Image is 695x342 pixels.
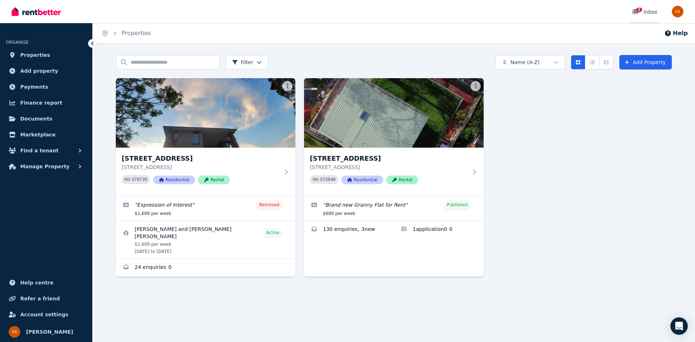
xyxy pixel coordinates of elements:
a: Add Property [619,55,672,69]
button: Expanded list view [599,55,614,69]
a: Enquiries for 118 Kent St, Epping [116,259,295,276]
img: Hasan Imtiaz Ahamed [9,326,20,338]
code: 373940 [320,177,336,182]
a: Edit listing: Brand new Granny Flat for Rent [304,196,484,221]
span: Find a tenant [20,146,59,155]
a: Finance report [6,96,87,110]
span: Finance report [20,98,62,107]
a: Account settings [6,307,87,322]
span: [PERSON_NAME] [26,328,73,336]
a: Marketplace [6,127,87,142]
h3: [STREET_ADDRESS] [310,153,468,164]
span: Manage Property [20,162,69,171]
a: Documents [6,111,87,126]
button: Name (A-Z) [496,55,565,69]
span: Rental [386,176,418,184]
a: Refer a friend [6,291,87,306]
a: Payments [6,80,87,94]
button: More options [282,81,292,91]
a: Applications for 118A Kent St, Epping [394,221,484,238]
div: View options [571,55,614,69]
button: Find a tenant [6,143,87,158]
button: Help [664,29,688,38]
a: 118A Kent St, Epping[STREET_ADDRESS][STREET_ADDRESS]PID 373940ResidentialRental [304,78,484,196]
a: View details for Kwun Tung Ng and Mei Yan Kwan [116,221,295,259]
span: 2 [636,8,642,12]
small: PID [125,178,130,182]
img: 118 Kent St, Epping [116,78,295,148]
img: Hasan Imtiaz Ahamed [672,6,683,17]
a: Enquiries for 118A Kent St, Epping [304,221,394,238]
button: Card view [571,55,585,69]
span: Add property [20,67,58,75]
code: 378735 [132,177,147,182]
span: Documents [20,114,52,123]
button: Manage Property [6,159,87,174]
p: [STREET_ADDRESS] [310,164,468,171]
button: Compact list view [585,55,599,69]
span: Residential [341,176,383,184]
span: Account settings [20,310,68,319]
div: Open Intercom Messenger [670,317,688,335]
div: Inbox [632,8,657,16]
span: Filter [232,59,253,66]
span: Rental [198,176,230,184]
nav: Breadcrumb [93,23,160,43]
a: Properties [122,30,151,37]
h3: [STREET_ADDRESS] [122,153,279,164]
a: Add property [6,64,87,78]
img: 118A Kent St, Epping [304,78,484,148]
span: Refer a friend [20,294,60,303]
small: PID [313,178,319,182]
span: Properties [20,51,50,59]
a: Properties [6,48,87,62]
p: [STREET_ADDRESS] [122,164,279,171]
span: Payments [20,83,48,91]
span: ORGANISE [6,40,29,45]
img: RentBetter [12,6,61,17]
button: More options [471,81,481,91]
span: Residential [153,176,195,184]
span: Name (A-Z) [510,59,540,66]
a: Help centre [6,275,87,290]
button: Filter [226,55,268,69]
span: Help centre [20,278,54,287]
a: 118 Kent St, Epping[STREET_ADDRESS][STREET_ADDRESS]PID 378735ResidentialRental [116,78,295,196]
span: Marketplace [20,130,55,139]
a: Edit listing: Expression of Interest [116,196,295,221]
